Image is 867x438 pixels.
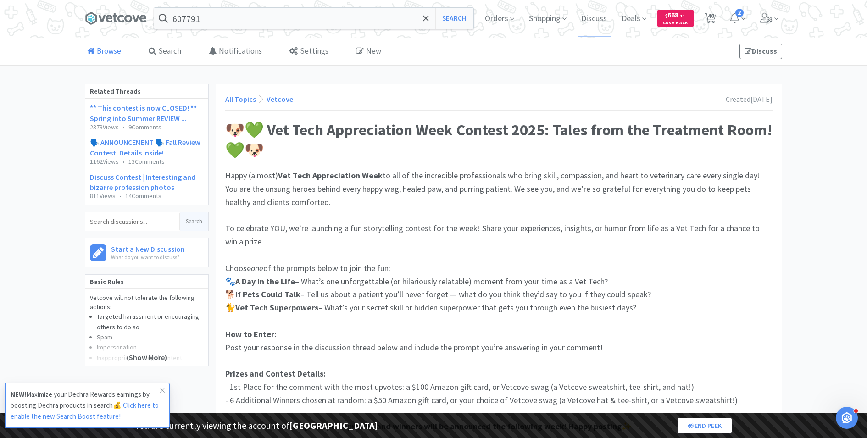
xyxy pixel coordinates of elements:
a: Discuss [578,15,611,23]
span: $ [665,13,667,19]
a: 40 [701,16,720,24]
span: . 11 [678,13,685,19]
span: Prizes and Contest Details: [225,368,326,379]
span: If Pets Could Talk [235,289,300,299]
a: New [354,38,383,66]
p: You are currently viewing the account of [135,418,378,433]
a: All Topics [225,94,256,104]
a: ** This contest is now CLOSED! ** Spring into Summer REVIEW ... [90,103,197,122]
a: 🗣️ ANNOUNCEMENT 🗣️ Fall Review Contest! Details inside! [90,138,200,157]
span: Cash Back [663,21,688,27]
p: 1162 Views 13 Comments [90,158,204,165]
input: Search discussions... [85,212,179,231]
span: 🐕 [225,289,235,299]
input: Search by item, sku, manufacturer, ingredient, size... [154,8,473,29]
button: Search [435,8,473,29]
span: • [122,123,125,131]
span: To celebrate YOU, we’re launching a fun storytelling contest for the week! Share your experiences... [225,223,761,247]
span: Vet Tech Superpowers [235,302,318,313]
a: Discuss [739,44,782,59]
span: Vet Tech Appreciation Week [278,170,383,181]
strong: [GEOGRAPHIC_DATA] [289,420,378,431]
span: How to Enter: [225,329,277,339]
span: one [251,263,263,273]
a: $668.11Cash Back [657,6,694,31]
p: 2373 Views 9 Comments [90,124,204,131]
div: (Show More) [85,329,208,366]
strong: NEW! [11,390,26,399]
p: 811 Views 14 Comments [90,193,204,200]
span: A Day in the Life [235,276,295,287]
span: - 1st Place for the comment with the most upvotes: a $100 Amazon gift card, or Vetcove swag (a Ve... [225,382,694,392]
span: – What’s one unforgettable (or hilariously relatable) moment from your time as a Vet Tech? [295,276,608,287]
span: 2 [735,9,744,17]
h5: Basic Rules [85,275,208,289]
h1: 🐶💚 Vet Tech Appreciation Week Contest 2025: Tales from the Treatment Room! 💚🐶 [225,120,773,160]
span: to all of the incredible professionals who bring skill, compassion, and heart to veterinary care ... [225,170,762,207]
span: - 6 Additional Winners chosen at random: a $50 Amazon gift card, or your choice of Vetcove swag (... [225,395,738,405]
span: of the prompts below to join the fun: [263,263,390,273]
iframe: Intercom live chat [836,407,858,429]
span: Happy (almost) [225,170,278,181]
span: 668 [665,11,685,19]
span: – Tell us about a patient you’ll never forget — what do you think they’d say to you if they could... [300,289,651,299]
li: Targeted harassment or encouraging others to do so [97,311,204,332]
span: – What’s your secret skill or hidden superpower that gets you through even the busiest days? [318,302,636,313]
h6: Start a New Discussion [111,243,185,253]
a: Search [146,38,183,66]
span: 🐈 [225,302,235,313]
a: Settings [287,38,331,66]
p: Vetcove will not tolerate the following actions: [90,294,204,311]
button: Search [179,212,208,231]
span: Post your response in the discussion thread below and include the prompt you’re answering in your... [225,342,603,353]
p: Maximize your Dechra Rewards earnings by boosting Dechra products in search💰. [11,389,160,422]
a: Start a New DiscussionWhat do you want to discuss? [85,238,209,267]
span: Choose [225,263,251,273]
a: End Peek [678,418,732,433]
span: • [122,157,125,166]
a: Discuss Contest | Interesting and bizarre profession photos [90,172,195,192]
span: • [119,192,122,200]
span: 🐾 [225,276,235,287]
span: Created [DATE] [726,94,773,104]
p: What do you want to discuss? [111,253,185,261]
a: Browse [85,38,123,66]
div: Related Threads [85,84,208,99]
a: Notifications [206,38,264,66]
a: Vetcove [267,94,293,104]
